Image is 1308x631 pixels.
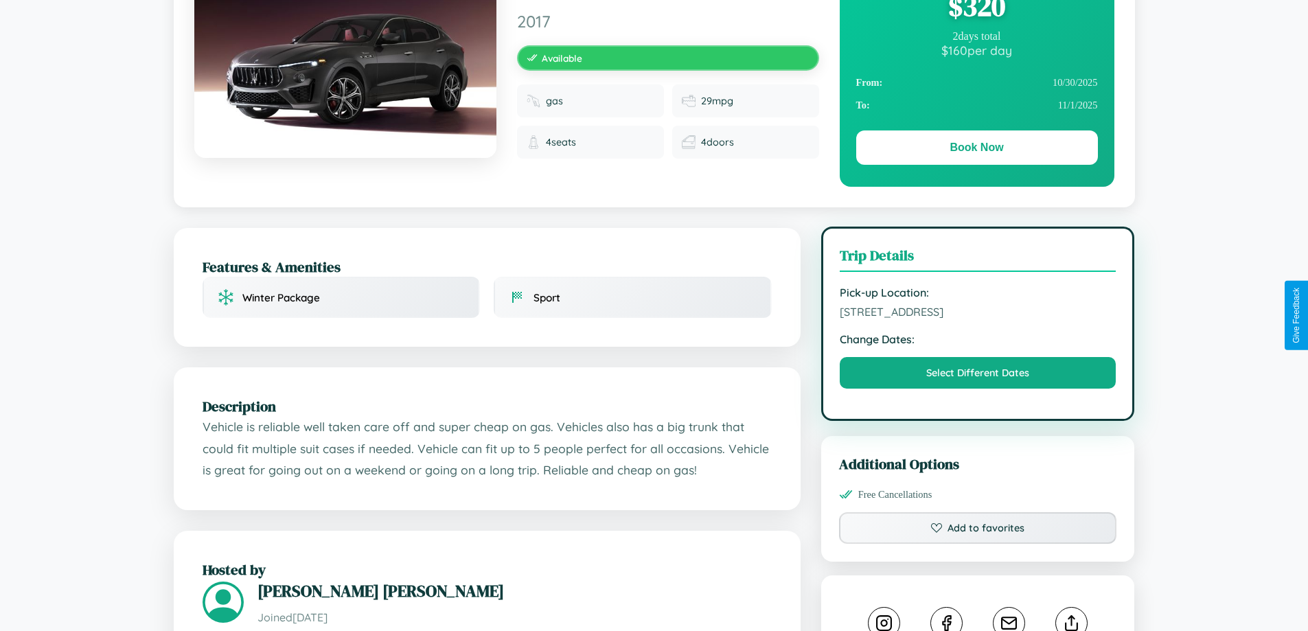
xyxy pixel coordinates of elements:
span: 29 mpg [701,95,733,107]
div: 11 / 1 / 2025 [856,94,1098,117]
h3: Trip Details [840,245,1116,272]
img: Fuel efficiency [682,94,696,108]
img: Fuel type [527,94,540,108]
span: Winter Package [242,291,320,304]
h2: Features & Amenities [203,257,772,277]
strong: Change Dates: [840,332,1116,346]
div: 2 days total [856,30,1098,43]
div: 10 / 30 / 2025 [856,71,1098,94]
span: Free Cancellations [858,489,932,501]
span: [STREET_ADDRESS] [840,305,1116,319]
button: Book Now [856,130,1098,165]
span: Available [542,52,582,64]
span: Sport [533,291,560,304]
span: gas [546,95,563,107]
h2: Hosted by [203,560,772,580]
strong: From: [856,77,883,89]
img: Seats [527,135,540,149]
span: 4 doors [701,136,734,148]
h3: [PERSON_NAME] [PERSON_NAME] [257,580,772,602]
span: 4 seats [546,136,576,148]
span: 2017 [517,11,819,32]
strong: Pick-up Location: [840,286,1116,299]
button: Add to favorites [839,512,1117,544]
h3: Additional Options [839,454,1117,474]
img: Doors [682,135,696,149]
p: Joined [DATE] [257,608,772,628]
strong: To: [856,100,870,111]
div: Give Feedback [1292,288,1301,343]
p: Vehicle is reliable well taken care off and super cheap on gas. Vehicles also has a big trunk tha... [203,416,772,481]
button: Select Different Dates [840,357,1116,389]
div: $ 160 per day [856,43,1098,58]
h2: Description [203,396,772,416]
